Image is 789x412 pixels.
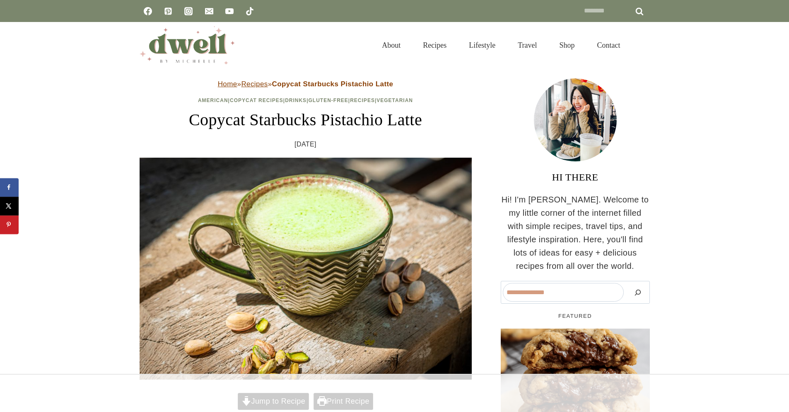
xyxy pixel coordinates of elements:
[628,283,648,302] button: Search
[140,107,472,132] h1: Copycat Starbucks Pistachio Latte
[140,26,235,64] img: DWELL by michelle
[636,38,650,52] button: View Search Form
[218,80,237,88] a: Home
[371,32,631,59] nav: Primary Navigation
[201,3,217,20] a: Email
[309,98,348,103] a: Gluten-Free
[140,3,156,20] a: Facebook
[160,3,176,20] a: Pinterest
[285,98,306,103] a: Drinks
[218,80,393,88] span: » »
[586,32,632,59] a: Contact
[501,312,650,320] h5: FEATURED
[501,170,650,185] h3: HI THERE
[180,3,197,20] a: Instagram
[501,193,650,273] p: Hi! I'm [PERSON_NAME]. Welcome to my little corner of the internet filled with simple recipes, tr...
[241,80,268,88] a: Recipes
[548,32,586,59] a: Shop
[230,98,283,103] a: Copycat Recipes
[140,158,472,380] img: cup of pistachio latte
[412,32,458,59] a: Recipes
[376,98,413,103] a: Vegetarian
[198,98,228,103] a: American
[350,98,375,103] a: Recipes
[507,32,548,59] a: Travel
[371,32,412,59] a: About
[458,32,507,59] a: Lifestyle
[221,3,238,20] a: YouTube
[272,80,393,88] strong: Copycat Starbucks Pistachio Latte
[241,3,258,20] a: TikTok
[294,139,316,150] time: [DATE]
[198,98,413,103] span: | | | | |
